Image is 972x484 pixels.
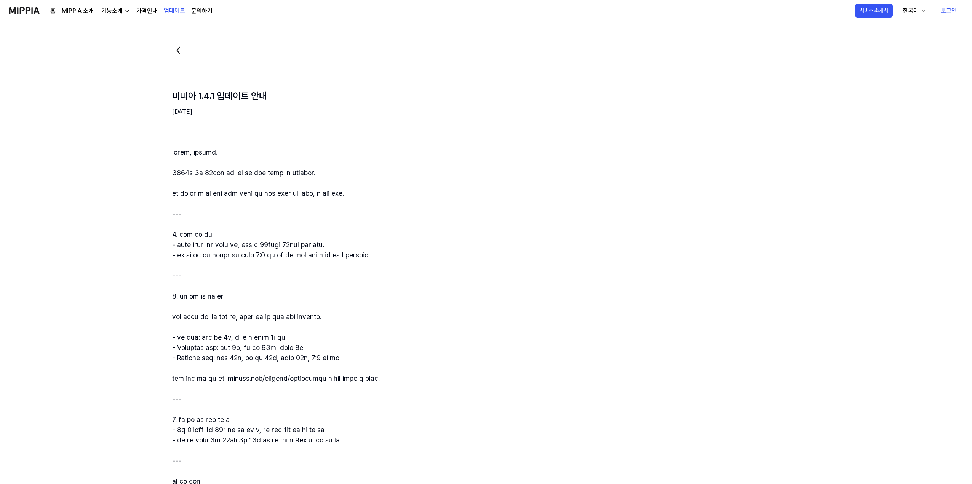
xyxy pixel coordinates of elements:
div: 기능소개 [100,6,124,16]
div: 한국어 [901,6,920,15]
a: 업데이트 [164,0,185,21]
a: 홈 [50,6,56,16]
a: 문의하기 [191,6,213,16]
a: 가격안내 [136,6,158,16]
img: down [124,8,130,14]
button: 서비스 소개서 [855,4,893,18]
button: 기능소개 [100,6,130,16]
div: 미피아 1.4.1 업데이트 안내 [172,91,267,101]
div: [DATE] [172,107,873,117]
a: MIPPIA 소개 [62,6,94,16]
button: 한국어 [897,3,931,18]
